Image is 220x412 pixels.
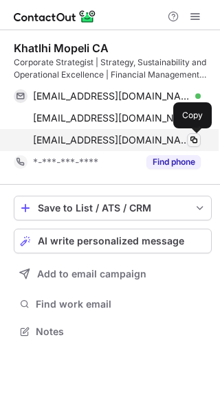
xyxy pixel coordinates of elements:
[37,268,146,279] span: Add to email campaign
[36,325,206,338] span: Notes
[38,203,188,214] div: Save to List / ATS / CRM
[36,298,206,310] span: Find work email
[14,41,109,55] div: Khatlhi Mopeli CA
[38,236,184,247] span: AI write personalized message
[33,112,190,124] span: [EMAIL_ADDRESS][DOMAIN_NAME]
[33,90,190,102] span: [EMAIL_ADDRESS][DOMAIN_NAME]
[33,134,190,146] span: [EMAIL_ADDRESS][DOMAIN_NAME]
[14,262,212,286] button: Add to email campaign
[14,295,212,314] button: Find work email
[14,229,212,253] button: AI write personalized message
[14,8,96,25] img: ContactOut v5.3.10
[14,196,212,220] button: save-profile-one-click
[14,56,212,81] div: Corporate Strategist | Strategy, Sustainability and Operational Excellence | Financial Management...
[14,322,212,341] button: Notes
[146,155,201,169] button: Reveal Button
